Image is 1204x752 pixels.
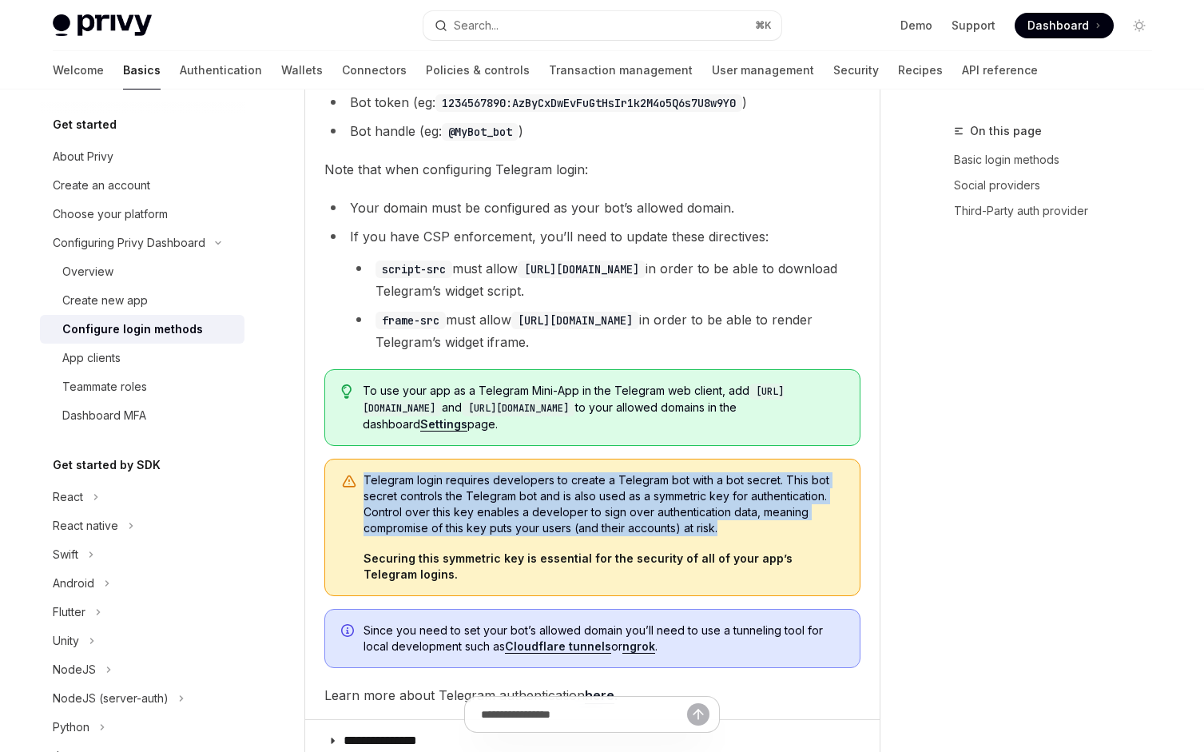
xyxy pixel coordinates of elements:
[324,91,860,113] li: Bot token (eg: )
[281,51,323,90] a: Wallets
[53,115,117,134] h5: Get started
[426,51,530,90] a: Policies & controls
[364,472,844,536] span: Telegram login requires developers to create a Telegram bot with a bot secret. This bot secret co...
[40,142,244,171] a: About Privy
[341,384,352,399] svg: Tip
[40,627,244,655] button: Unity
[53,147,113,166] div: About Privy
[53,574,94,593] div: Android
[62,348,121,368] div: App clients
[505,639,611,654] a: Cloudflare tunnels
[712,51,814,90] a: User management
[53,660,96,679] div: NodeJS
[324,120,860,142] li: Bot handle (eg: )
[454,16,499,35] div: Search...
[363,383,844,432] span: To use your app as a Telegram Mini-App in the Telegram web client, add and to your allowed domain...
[363,384,784,416] code: [URL][DOMAIN_NAME]
[952,18,995,34] a: Support
[53,14,152,37] img: light logo
[442,123,519,141] code: @MyBot_bot
[549,51,693,90] a: Transaction management
[53,233,205,253] div: Configuring Privy Dashboard
[833,51,879,90] a: Security
[53,456,161,475] h5: Get started by SDK
[40,569,244,598] button: Android
[341,474,357,490] svg: Warning
[364,551,793,581] strong: Securing this symmetric key is essential for the security of all of your app’s Telegram logins.
[62,377,147,396] div: Teammate roles
[40,229,244,257] button: Configuring Privy Dashboard
[40,315,244,344] a: Configure login methods
[1127,13,1152,38] button: Toggle dark mode
[324,225,860,353] li: If you have CSP enforcement, you’ll need to update these directives:
[622,639,655,654] a: ngrok
[62,320,203,339] div: Configure login methods
[40,401,244,430] a: Dashboard MFA
[420,417,467,432] a: Settings
[53,205,168,224] div: Choose your platform
[1015,13,1114,38] a: Dashboard
[585,687,614,704] a: here
[435,94,742,112] code: 1234567890:AzByCxDwEvFuGtHsIr1k2M4o5Q6s7U8w9Y0
[350,257,860,302] li: must allow in order to be able to download Telegram’s widget script.
[40,655,244,684] button: NodeJS
[53,545,78,564] div: Swift
[954,147,1165,173] a: Basic login methods
[40,540,244,569] button: Swift
[511,312,639,329] code: [URL][DOMAIN_NAME]
[462,400,575,416] code: [URL][DOMAIN_NAME]
[53,51,104,90] a: Welcome
[40,171,244,200] a: Create an account
[481,697,687,732] input: Ask a question...
[40,286,244,315] a: Create new app
[123,51,161,90] a: Basics
[53,487,83,507] div: React
[62,291,148,310] div: Create new app
[755,19,772,32] span: ⌘ K
[40,684,244,713] button: NodeJS (server-auth)
[53,516,118,535] div: React native
[40,483,244,511] button: React
[970,121,1042,141] span: On this page
[341,624,357,640] svg: Info
[40,713,244,742] button: Python
[62,262,113,281] div: Overview
[62,406,146,425] div: Dashboard MFA
[40,257,244,286] a: Overview
[364,623,844,655] span: Since you need to set your bot’s allowed domain you’ll need to use a tunneling tool for local dev...
[900,18,932,34] a: Demo
[687,703,709,726] button: Send message
[1027,18,1089,34] span: Dashboard
[53,176,150,195] div: Create an account
[324,197,860,219] li: Your domain must be configured as your bot’s allowed domain.
[518,261,646,278] code: [URL][DOMAIN_NAME]
[962,51,1038,90] a: API reference
[342,51,407,90] a: Connectors
[376,312,446,329] code: frame-src
[324,684,860,706] span: Learn more about Telegram authentication .
[350,308,860,353] li: must allow in order to be able to render Telegram’s widget iframe.
[53,603,85,622] div: Flutter
[40,344,244,372] a: App clients
[954,173,1165,198] a: Social providers
[40,511,244,540] button: React native
[180,51,262,90] a: Authentication
[898,51,943,90] a: Recipes
[40,372,244,401] a: Teammate roles
[423,11,781,40] button: Search...⌘K
[324,158,860,181] span: Note that when configuring Telegram login:
[53,631,79,651] div: Unity
[376,261,452,278] code: script-src
[954,198,1165,224] a: Third-Party auth provider
[53,689,169,708] div: NodeJS (server-auth)
[53,718,89,737] div: Python
[40,598,244,627] button: Flutter
[40,200,244,229] a: Choose your platform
